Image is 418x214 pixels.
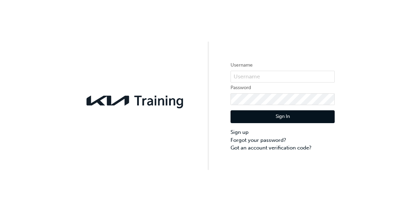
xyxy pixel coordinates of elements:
img: kia-training [83,91,187,110]
a: Sign up [231,128,335,136]
label: Username [231,61,335,69]
label: Password [231,84,335,92]
input: Username [231,71,335,83]
a: Forgot your password? [231,136,335,144]
a: Got an account verification code? [231,144,335,152]
button: Sign In [231,110,335,123]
